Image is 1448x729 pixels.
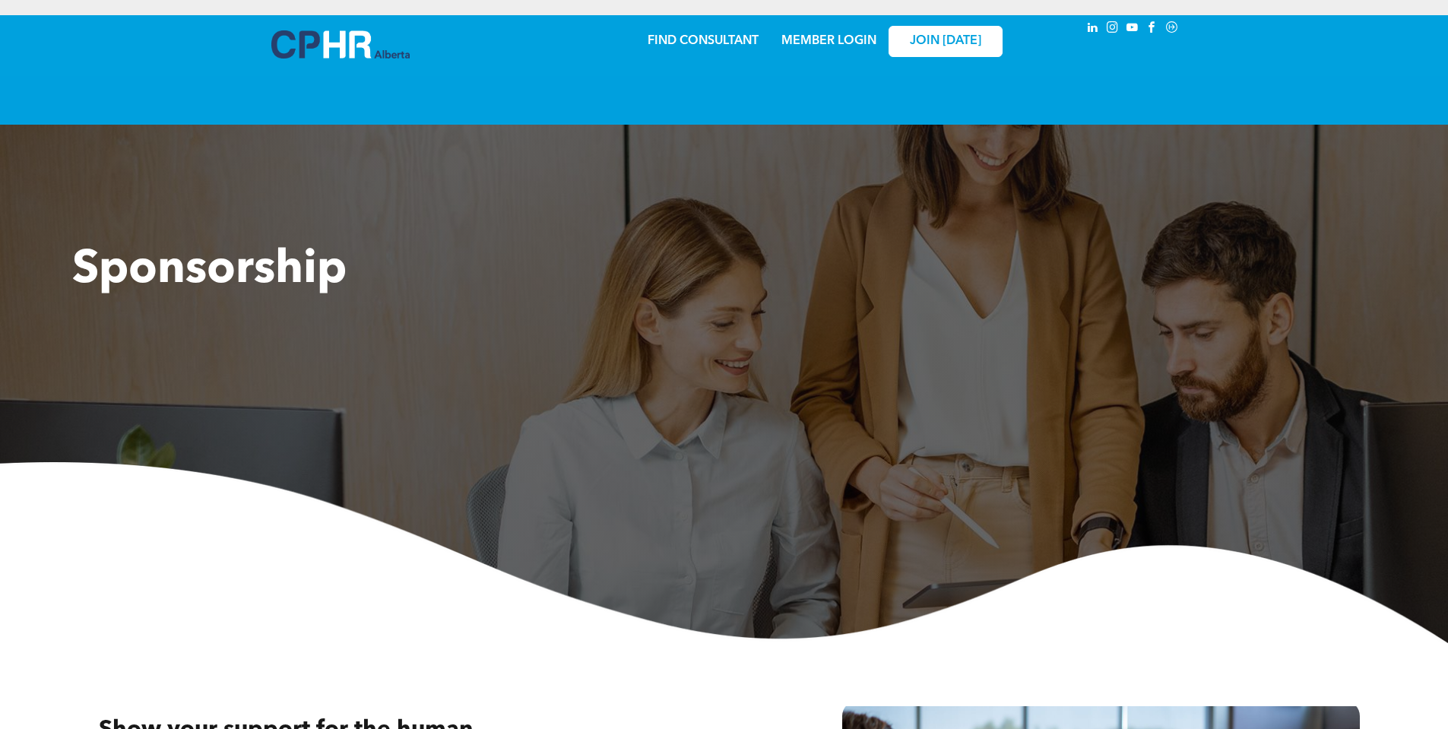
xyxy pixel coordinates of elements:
a: Social network [1164,19,1180,40]
a: instagram [1104,19,1121,40]
img: A blue and white logo for cp alberta [271,30,410,59]
a: linkedin [1085,19,1101,40]
a: facebook [1144,19,1161,40]
a: FIND CONSULTANT [648,35,759,47]
a: youtube [1124,19,1141,40]
a: JOIN [DATE] [889,26,1003,57]
span: JOIN [DATE] [910,34,981,49]
span: Sponsorship [72,248,347,293]
a: MEMBER LOGIN [781,35,876,47]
